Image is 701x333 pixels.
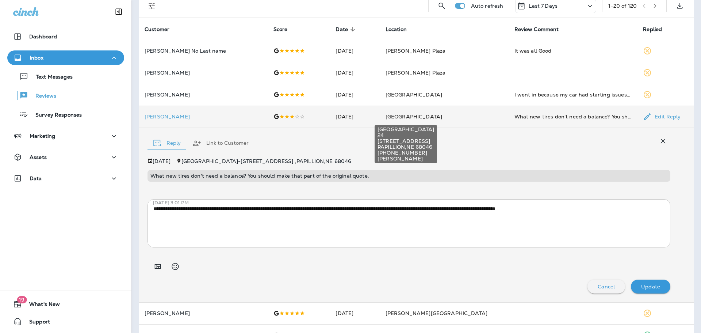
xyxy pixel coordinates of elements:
[108,4,129,19] button: Collapse Sidebar
[30,175,42,181] p: Data
[378,132,434,138] span: 24
[386,48,446,54] span: [PERSON_NAME] Plaza
[145,70,262,76] p: [PERSON_NAME]
[514,26,559,33] span: Review Comment
[386,310,487,317] span: [PERSON_NAME][GEOGRAPHIC_DATA]
[7,314,124,329] button: Support
[22,301,60,310] span: What's New
[145,114,262,120] div: Click to view Customer Drawer
[7,171,124,186] button: Data
[330,84,379,106] td: [DATE]
[145,114,262,120] p: [PERSON_NAME]
[378,150,434,156] span: [PHONE_NUMBER]
[30,154,47,160] p: Assets
[378,156,434,162] span: [PERSON_NAME]
[386,113,442,120] span: [GEOGRAPHIC_DATA]
[7,129,124,143] button: Marketing
[148,130,187,156] button: Reply
[145,92,262,98] p: [PERSON_NAME]
[514,47,632,54] div: It was all Good
[273,26,288,33] span: Score
[150,259,165,274] button: Add in a premade template
[28,74,73,81] p: Text Messages
[598,284,615,290] p: Cancel
[7,29,124,44] button: Dashboard
[514,113,632,120] div: What new tires don't need a balance? You should make that part of the original quote.
[652,114,681,120] p: Edit Reply
[153,158,171,164] p: [DATE]
[587,280,625,294] button: Cancel
[7,107,124,122] button: Survey Responses
[181,158,352,164] span: [GEOGRAPHIC_DATA] - [STREET_ADDRESS] , PAPILLION , NE 68046
[168,259,183,274] button: Select an emoji
[330,40,379,62] td: [DATE]
[378,126,434,132] span: [GEOGRAPHIC_DATA]
[30,133,55,139] p: Marketing
[386,26,416,33] span: Location
[608,3,637,9] div: 1 - 20 of 120
[378,138,434,144] span: [STREET_ADDRESS]
[150,173,667,179] p: What new tires don't need a balance? You should make that part of the original quote.
[631,280,670,294] button: Update
[29,34,57,39] p: Dashboard
[28,112,82,119] p: Survey Responses
[7,50,124,65] button: Inbox
[28,93,56,100] p: Reviews
[514,26,568,33] span: Review Comment
[7,69,124,84] button: Text Messages
[145,26,179,33] span: Customer
[330,302,379,324] td: [DATE]
[30,55,43,61] p: Inbox
[7,297,124,311] button: 19What's New
[529,3,558,9] p: Last 7 Days
[471,3,503,9] p: Auto refresh
[514,91,632,98] div: I went in because my car had starting issues and they quickly diagnosed it as the starter motor. ...
[17,296,27,303] span: 19
[330,106,379,128] td: [DATE]
[336,26,357,33] span: Date
[187,130,254,156] button: Link to Customer
[22,319,50,328] span: Support
[7,88,124,103] button: Reviews
[378,144,434,150] span: PAPILLION , NE 68046
[273,26,297,33] span: Score
[145,48,262,54] p: [PERSON_NAME] No Last name
[641,284,660,290] p: Update
[153,200,676,206] p: [DATE] 3:01 PM
[643,26,662,33] span: Replied
[643,26,671,33] span: Replied
[386,69,446,76] span: [PERSON_NAME] Plaza
[386,91,442,98] span: [GEOGRAPHIC_DATA]
[386,26,407,33] span: Location
[7,150,124,164] button: Assets
[145,26,169,33] span: Customer
[145,310,262,316] p: [PERSON_NAME]
[330,62,379,84] td: [DATE]
[336,26,348,33] span: Date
